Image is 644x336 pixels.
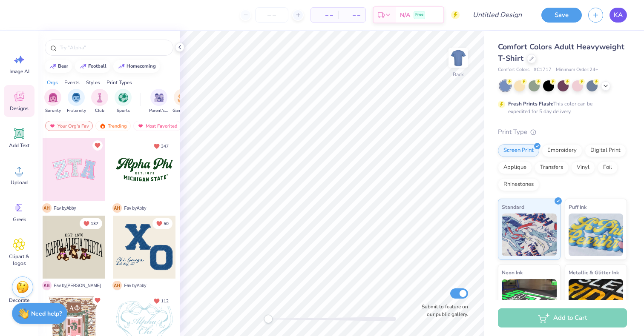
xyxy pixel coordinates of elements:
span: # C1717 [534,66,552,74]
div: homecoming [126,64,156,68]
img: most_fav.gif [49,123,56,129]
div: Most Favorited [133,121,181,131]
div: Orgs [47,79,58,86]
span: Decorate [9,297,29,304]
button: homecoming [113,60,160,73]
div: Rhinestones [498,178,539,191]
div: Screen Print [498,144,539,157]
img: Game Day Image [178,93,187,103]
img: Standard [502,214,557,256]
span: Game Day [172,108,192,114]
span: Comfort Colors Adult Heavyweight T-Shirt [498,42,624,63]
span: Neon Ink [502,268,523,277]
span: A H [112,203,122,213]
div: filter for Parent's Weekend [149,89,169,114]
strong: Fresh Prints Flash: [508,100,553,107]
span: Image AI [9,68,29,75]
div: filter for Game Day [172,89,192,114]
div: Back [453,71,464,78]
span: Club [95,108,104,114]
div: Styles [86,79,100,86]
span: Free [415,12,423,18]
input: – – [255,7,288,23]
img: trend_line.gif [118,64,125,69]
span: Upload [11,179,28,186]
div: Embroidery [542,144,582,157]
img: Sorority Image [48,93,58,103]
div: filter for Fraternity [67,89,86,114]
img: trend_line.gif [49,64,56,69]
span: Add Text [9,142,29,149]
button: bear [45,60,72,73]
span: Fraternity [67,108,86,114]
span: Sports [117,108,130,114]
span: A H [112,281,122,290]
span: Fav by Abby [124,282,147,289]
span: N/A [400,11,410,20]
div: Trending [95,121,131,131]
label: Submit to feature on our public gallery. [417,303,468,318]
span: Comfort Colors [498,66,529,74]
a: KA [609,8,627,23]
div: filter for Club [91,89,108,114]
img: Parent's Weekend Image [154,93,164,103]
img: trending.gif [99,123,106,129]
span: Puff Ink [569,202,586,211]
div: Events [64,79,80,86]
img: Neon Ink [502,279,557,322]
img: Metallic & Glitter Ink [569,279,624,322]
img: most_fav.gif [137,123,144,129]
div: Applique [498,161,532,174]
span: A B [42,281,52,290]
img: Back [450,49,467,66]
img: trend_line.gif [80,64,86,69]
div: Transfers [535,161,569,174]
button: filter button [115,89,132,114]
span: Fav by [PERSON_NAME] [54,282,101,289]
button: filter button [44,89,61,114]
span: Sorority [45,108,61,114]
span: – – [343,11,360,20]
button: filter button [91,89,108,114]
button: football [75,60,110,73]
span: Greek [13,216,26,223]
span: Fav by Abby [124,205,147,211]
button: filter button [149,89,169,114]
div: Accessibility label [264,315,273,323]
span: Fav by Abby [54,205,76,211]
img: Sports Image [118,93,128,103]
span: Designs [10,105,29,112]
div: This color can be expedited for 5 day delivery. [508,100,613,115]
span: Standard [502,202,524,211]
div: Vinyl [571,161,595,174]
span: Metallic & Glitter Ink [569,268,619,277]
div: filter for Sorority [44,89,61,114]
span: A H [42,203,52,213]
button: filter button [67,89,86,114]
img: Fraternity Image [72,93,81,103]
span: – – [316,11,333,20]
div: bear [58,64,68,68]
input: Untitled Design [466,6,529,23]
span: KA [614,10,623,20]
strong: Need help? [31,310,62,318]
button: Save [541,8,582,23]
div: Print Type [498,127,627,137]
input: Try "Alpha" [59,43,168,52]
img: Club Image [95,93,104,103]
span: Minimum Order: 24 + [556,66,598,74]
div: Digital Print [585,144,626,157]
div: Your Org's Fav [45,121,93,131]
span: Clipart & logos [5,253,33,267]
span: Parent's Weekend [149,108,169,114]
div: Print Types [106,79,132,86]
img: Puff Ink [569,214,624,256]
button: filter button [172,89,192,114]
div: filter for Sports [115,89,132,114]
div: Foil [598,161,618,174]
div: football [88,64,106,68]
